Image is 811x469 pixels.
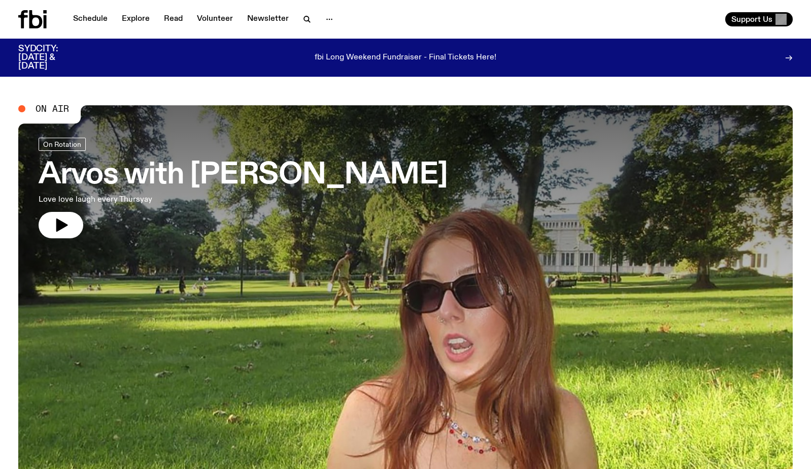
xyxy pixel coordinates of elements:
[39,194,298,206] p: Love love laugh every Thursyay
[39,138,86,151] a: On Rotation
[67,12,114,26] a: Schedule
[315,53,496,62] p: fbi Long Weekend Fundraiser - Final Tickets Here!
[725,12,793,26] button: Support Us
[43,141,81,148] span: On Rotation
[39,138,448,238] a: Arvos with [PERSON_NAME]Love love laugh every Thursyay
[36,104,69,113] span: On Air
[39,161,448,190] h3: Arvos with [PERSON_NAME]
[158,12,189,26] a: Read
[18,45,83,71] h3: SYDCITY: [DATE] & [DATE]
[116,12,156,26] a: Explore
[241,12,295,26] a: Newsletter
[191,12,239,26] a: Volunteer
[731,15,772,24] span: Support Us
